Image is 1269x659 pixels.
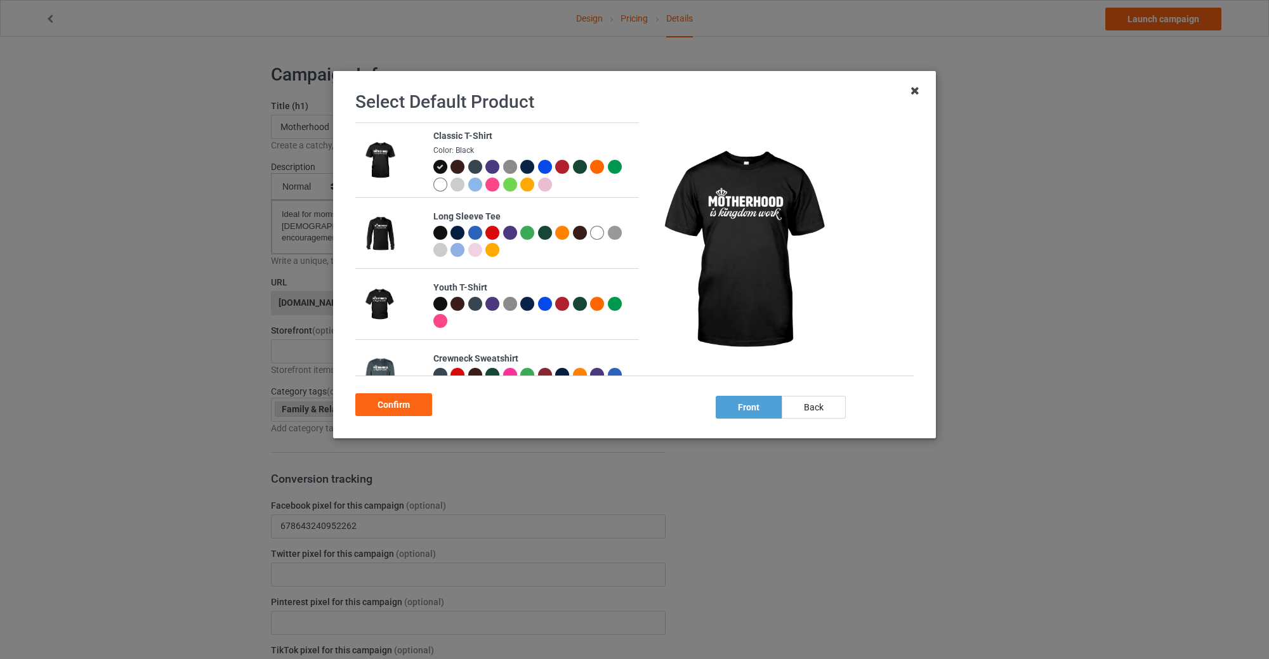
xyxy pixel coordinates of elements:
div: back [782,396,846,419]
div: Crewneck Sweatshirt [433,353,632,365]
div: front [716,396,782,419]
div: Youth T-Shirt [433,282,632,294]
div: Confirm [355,393,432,416]
div: Long Sleeve Tee [433,211,632,223]
img: heather_texture.png [503,160,517,174]
div: Color: Black [433,145,632,156]
img: heather_texture.png [503,297,517,311]
h1: Select Default Product [355,91,914,114]
div: Classic T-Shirt [433,130,632,143]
